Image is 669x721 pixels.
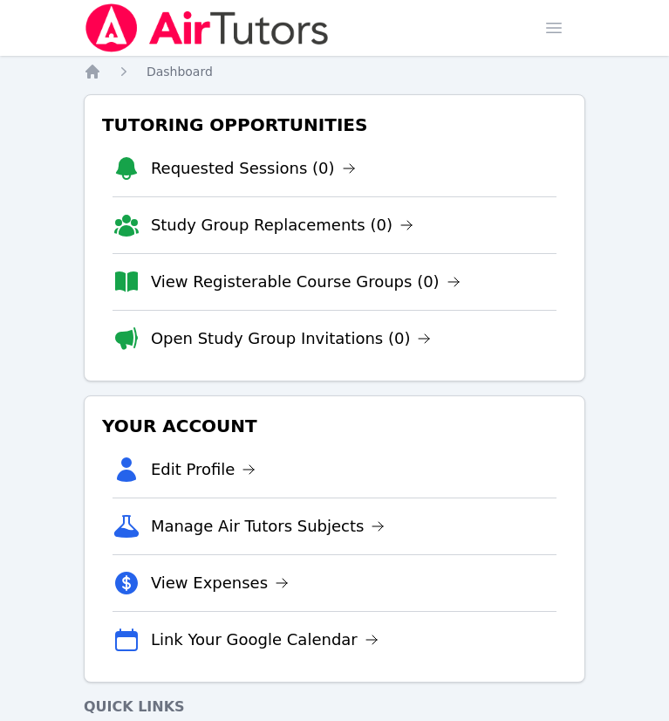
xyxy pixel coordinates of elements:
a: Open Study Group Invitations (0) [151,326,432,351]
a: Link Your Google Calendar [151,628,379,652]
h3: Tutoring Opportunities [99,109,570,141]
a: Requested Sessions (0) [151,156,356,181]
a: View Registerable Course Groups (0) [151,270,461,294]
h4: Quick Links [84,697,585,718]
a: Manage Air Tutors Subjects [151,514,386,539]
h3: Your Account [99,410,570,442]
nav: Breadcrumb [84,63,585,80]
a: View Expenses [151,571,289,595]
a: Edit Profile [151,457,256,482]
img: Air Tutors [84,3,331,52]
a: Dashboard [147,63,213,80]
span: Dashboard [147,65,213,79]
a: Study Group Replacements (0) [151,213,413,237]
